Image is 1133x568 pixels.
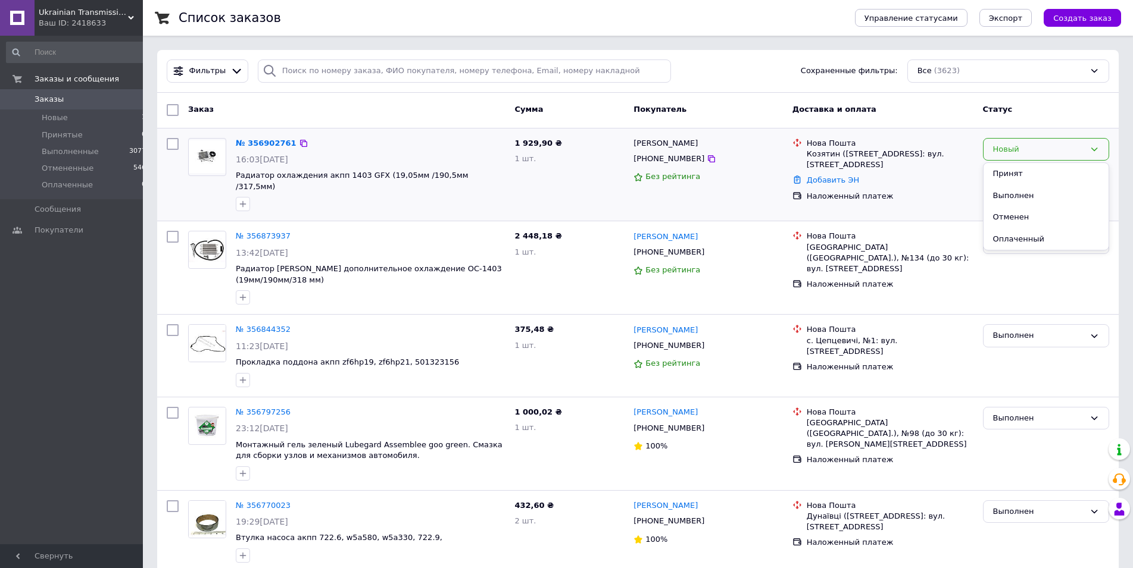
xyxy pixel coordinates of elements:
[1032,13,1121,22] a: Создать заказ
[984,206,1109,228] li: Отменен
[35,225,83,236] span: Покупатели
[807,500,973,511] div: Нова Пошта
[236,155,288,164] span: 16:03[DATE]
[42,163,93,174] span: Отмененные
[179,11,281,25] h1: Список заказов
[236,139,296,148] a: № 356902761
[142,112,146,123] span: 1
[645,535,667,544] span: 100%
[807,191,973,202] div: Наложенный платеж
[514,105,543,114] span: Сумма
[807,454,973,465] div: Наложенный платеж
[189,140,226,173] img: Фото товару
[807,511,973,532] div: Дунаївці ([STREET_ADDRESS]: вул. [STREET_ADDRESS]
[807,537,973,548] div: Наложенный платеж
[993,412,1085,425] div: Выполнен
[236,407,291,416] a: № 356797256
[645,359,700,368] span: Без рейтинга
[189,408,226,443] img: Фото товару
[984,228,1109,250] li: Оплаченный
[39,7,128,18] span: Ukrainian Transmission Centre
[189,65,226,77] span: Фильтры
[188,324,226,362] a: Фото товару
[1053,14,1112,23] span: Создать заказ
[514,231,561,240] span: 2 448,18 ₴
[631,338,707,353] div: [PHONE_NUMBER]
[236,171,469,191] a: Радиатор охлаждения акпп 1403 GFX (19,05мм /190,5мм /317,5мм)
[188,407,226,445] a: Фото товару
[236,501,291,510] a: № 356770023
[633,138,698,149] span: Олександр Фурман
[142,180,146,190] span: 0
[1044,9,1121,27] button: Создать заказ
[258,59,672,83] input: Поиск по номеру заказа, ФИО покупателя, номеру телефона, Email, номеру накладной
[855,9,967,27] button: Управление статусами
[993,143,1085,156] div: Новый
[807,149,973,170] div: Козятин ([STREET_ADDRESS]: вул. [STREET_ADDRESS]
[633,500,698,511] a: [PERSON_NAME]
[807,138,973,149] div: Нова Пошта
[631,513,707,529] div: [PHONE_NUMBER]
[645,172,700,181] span: Без рейтинга
[631,244,707,260] div: [PHONE_NUMBER]
[6,42,147,63] input: Поиск
[645,441,667,450] span: 100%
[514,407,561,416] span: 1 000,02 ₴
[42,146,99,157] span: Выполненные
[514,501,554,510] span: 432,60 ₴
[807,231,973,241] div: Нова Пошта
[236,341,288,351] span: 11:23[DATE]
[807,279,973,290] div: Наложенный платеж
[189,325,226,362] img: Фото товару
[514,516,536,525] span: 2 шт.
[801,65,898,77] span: Сохраненные фильтры:
[807,242,973,275] div: [GEOGRAPHIC_DATA] ([GEOGRAPHIC_DATA].), №134 (до 30 кг): вул. [STREET_ADDRESS]
[514,341,536,350] span: 1 шт.
[807,418,973,450] div: [GEOGRAPHIC_DATA] ([GEOGRAPHIC_DATA].), №98 (до 30 кг): вул. [PERSON_NAME][STREET_ADDRESS]
[633,407,698,418] a: [PERSON_NAME]
[35,204,81,215] span: Сообщения
[42,112,68,123] span: Новые
[189,501,226,538] img: Фото товару
[236,533,442,542] a: Втулка насоса акпп 722.6, w5a580, w5a330, 722.9,
[236,357,459,366] a: Прокладка поддона акпп zf6hp19, zf6hp21, 501323156
[633,231,698,243] a: [PERSON_NAME]
[864,14,958,23] span: Управление статусами
[236,248,288,258] span: 13:42[DATE]
[984,185,1109,207] li: Выполнен
[984,163,1109,185] li: Принят
[188,105,214,114] span: Заказ
[236,440,502,460] a: Монтажный гель зеленый Lubegard Assemblee goo green. Смазка для сборки узлов и механизмов автомоб...
[189,238,226,262] img: Фото товару
[989,14,1022,23] span: Экспорт
[514,423,536,432] span: 1 шт.
[236,231,291,240] a: № 356873937
[188,500,226,538] a: Фото товару
[807,407,973,418] div: Нова Пошта
[792,105,876,114] span: Доставка и оплата
[917,65,932,77] span: Все
[35,74,119,84] span: Заказы и сообщения
[514,154,536,163] span: 1 шт.
[807,362,973,372] div: Наложенный платеж
[39,18,143,29] div: Ваш ID: 2418633
[514,139,561,148] span: 1 929,90 ₴
[631,420,707,436] div: [PHONE_NUMBER]
[42,130,83,140] span: Принятые
[979,9,1032,27] button: Экспорт
[514,325,554,334] span: 375,48 ₴
[807,335,973,357] div: с. Цепцевичі, №1: вул. [STREET_ADDRESS]
[236,517,288,526] span: 19:29[DATE]
[807,324,973,335] div: Нова Пошта
[983,105,1013,114] span: Статус
[993,329,1085,342] div: Выполнен
[142,130,146,140] span: 0
[236,423,288,433] span: 23:12[DATE]
[188,231,226,269] a: Фото товару
[807,175,859,184] a: Добавить ЭН
[188,138,226,176] a: Фото товару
